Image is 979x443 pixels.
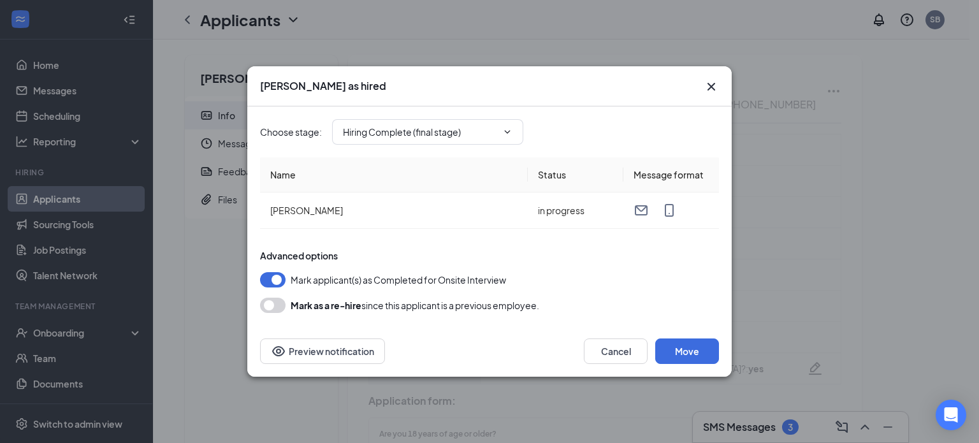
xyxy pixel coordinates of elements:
[260,157,528,192] th: Name
[270,205,343,216] span: [PERSON_NAME]
[260,79,386,93] h3: [PERSON_NAME] as hired
[528,192,623,229] td: in progress
[634,203,649,218] svg: Email
[584,338,648,364] button: Cancel
[260,125,322,139] span: Choose stage :
[662,203,677,218] svg: MobileSms
[260,249,719,262] div: Advanced options
[291,272,506,287] span: Mark applicant(s) as Completed for Onsite Interview
[291,298,539,313] div: since this applicant is a previous employee.
[623,157,719,192] th: Message format
[936,400,966,430] div: Open Intercom Messenger
[704,79,719,94] svg: Cross
[271,344,286,359] svg: Eye
[528,157,623,192] th: Status
[260,338,385,364] button: Preview notificationEye
[704,79,719,94] button: Close
[655,338,719,364] button: Move
[291,300,361,311] b: Mark as a re-hire
[502,127,512,137] svg: ChevronDown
